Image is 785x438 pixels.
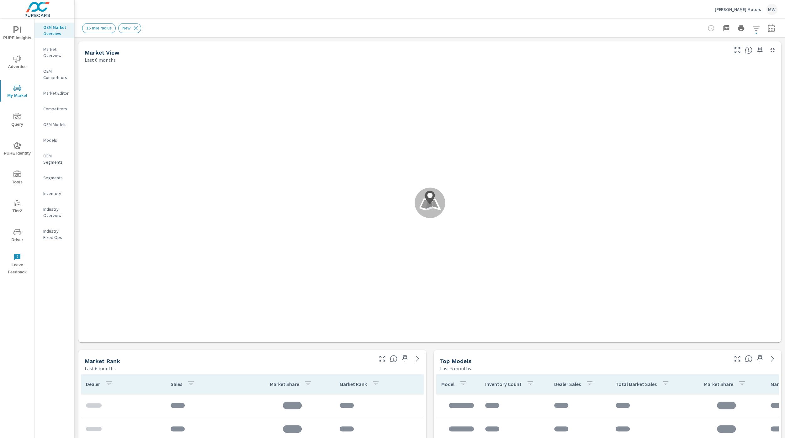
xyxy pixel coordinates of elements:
div: OEM Market Overview [34,23,74,38]
span: 15 mile radius [82,26,115,30]
p: Models [43,137,69,143]
p: Inventory [43,190,69,197]
p: Inventory Count [485,381,522,387]
span: Save this to your personalized report [400,354,410,364]
span: Find the biggest opportunities in your market for your inventory. Understand by postal code where... [745,46,752,54]
p: Last 6 months [85,56,116,64]
button: Select Date Range [765,22,777,34]
a: See more details in report [412,354,422,364]
span: Tools [2,171,32,186]
p: OEM Segments [43,153,69,165]
p: Industry Fixed Ops [43,228,69,240]
h5: Market View [85,49,119,56]
p: Market Overview [43,46,69,59]
div: OEM Models [34,120,74,129]
div: OEM Competitors [34,66,74,82]
div: MW [766,4,777,15]
p: Market Share [704,381,733,387]
span: Advertise [2,55,32,71]
button: Print Report [735,22,747,34]
span: Leave Feedback [2,253,32,276]
p: [PERSON_NAME] Motors [715,7,761,12]
p: OEM Models [43,121,69,128]
h5: Market Rank [85,358,120,364]
div: Industry Fixed Ops [34,226,74,242]
div: Market Editor [34,88,74,98]
p: Last 6 months [440,365,471,372]
span: Tier2 [2,199,32,215]
span: Save this to your personalized report [755,354,765,364]
div: OEM Segments [34,151,74,167]
button: Apply Filters [750,22,762,34]
div: Market Overview [34,45,74,60]
div: Inventory [34,189,74,198]
div: Industry Overview [34,204,74,220]
p: Last 6 months [85,365,116,372]
p: OEM Competitors [43,68,69,81]
button: Minimize Widget [767,45,777,55]
div: New [118,23,141,33]
p: Market Editor [43,90,69,96]
div: Competitors [34,104,74,113]
span: New [119,26,134,30]
p: Competitors [43,106,69,112]
div: nav menu [0,19,34,278]
span: PURE Insights [2,26,32,42]
span: My Market [2,84,32,99]
span: Driver [2,228,32,244]
span: Market Rank shows you how you rank, in terms of sales, to other dealerships in your market. “Mark... [390,355,397,362]
span: PURE Identity [2,142,32,157]
p: Sales [171,381,182,387]
p: Market Share [270,381,299,387]
p: OEM Market Overview [43,24,69,37]
p: Model [441,381,454,387]
span: Query [2,113,32,128]
p: Industry Overview [43,206,69,219]
p: Dealer [86,381,100,387]
p: Total Market Sales [616,381,657,387]
span: Save this to your personalized report [755,45,765,55]
div: Segments [34,173,74,182]
a: See more details in report [767,354,777,364]
h5: Top Models [440,358,472,364]
button: Make Fullscreen [377,354,387,364]
p: Segments [43,175,69,181]
p: Market Rank [340,381,367,387]
div: Models [34,135,74,145]
button: "Export Report to PDF" [720,22,732,34]
span: Find the biggest opportunities within your model lineup nationwide. [Source: Market registration ... [745,355,752,362]
p: Dealer Sales [554,381,581,387]
button: Make Fullscreen [732,45,742,55]
button: Make Fullscreen [732,354,742,364]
